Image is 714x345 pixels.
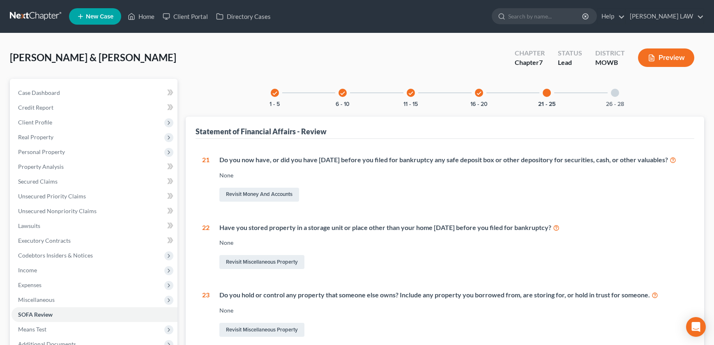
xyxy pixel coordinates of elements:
[508,9,583,24] input: Search by name...
[159,9,212,24] a: Client Portal
[272,90,278,96] i: check
[12,85,177,100] a: Case Dashboard
[558,58,582,67] div: Lead
[212,9,275,24] a: Directory Cases
[219,306,688,315] div: None
[515,48,545,58] div: Chapter
[12,189,177,204] a: Unsecured Priority Claims
[10,51,176,63] span: [PERSON_NAME] & [PERSON_NAME]
[597,9,625,24] a: Help
[403,101,418,107] button: 11 - 15
[538,101,556,107] button: 21 - 25
[515,58,545,67] div: Chapter
[219,188,299,202] a: Revisit Money and Accounts
[219,323,304,337] a: Revisit Miscellaneous Property
[18,178,58,185] span: Secured Claims
[18,311,53,318] span: SOFA Review
[18,252,93,259] span: Codebtors Insiders & Notices
[202,290,210,338] div: 23
[18,104,53,111] span: Credit Report
[12,204,177,218] a: Unsecured Nonpriority Claims
[219,223,688,232] div: Have you stored property in a storage unit or place other than your home [DATE] before you filed ...
[18,148,65,155] span: Personal Property
[12,159,177,174] a: Property Analysis
[18,133,53,140] span: Real Property
[12,233,177,248] a: Executory Contracts
[470,101,488,107] button: 16 - 20
[18,296,55,303] span: Miscellaneous
[12,307,177,322] a: SOFA Review
[196,126,327,136] div: Statement of Financial Affairs - Review
[606,101,624,107] button: 26 - 28
[595,48,625,58] div: District
[86,14,113,20] span: New Case
[539,58,543,66] span: 7
[336,101,350,107] button: 6 - 10
[219,255,304,269] a: Revisit Miscellaneous Property
[18,119,52,126] span: Client Profile
[18,222,40,229] span: Lawsuits
[124,9,159,24] a: Home
[219,239,688,247] div: None
[18,163,64,170] span: Property Analysis
[595,58,625,67] div: MOWB
[18,267,37,274] span: Income
[476,90,482,96] i: check
[18,207,97,214] span: Unsecured Nonpriority Claims
[12,100,177,115] a: Credit Report
[638,48,694,67] button: Preview
[202,223,210,271] div: 22
[219,155,688,165] div: Do you now have, or did you have [DATE] before you filed for bankruptcy any safe deposit box or o...
[18,193,86,200] span: Unsecured Priority Claims
[18,281,41,288] span: Expenses
[686,317,706,337] div: Open Intercom Messenger
[18,89,60,96] span: Case Dashboard
[408,90,414,96] i: check
[558,48,582,58] div: Status
[18,326,46,333] span: Means Test
[12,174,177,189] a: Secured Claims
[219,290,688,300] div: Do you hold or control any property that someone else owns? Include any property you borrowed fro...
[219,171,688,179] div: None
[202,155,210,203] div: 21
[12,218,177,233] a: Lawsuits
[18,237,71,244] span: Executory Contracts
[269,101,280,107] button: 1 - 5
[626,9,704,24] a: [PERSON_NAME] LAW
[340,90,345,96] i: check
